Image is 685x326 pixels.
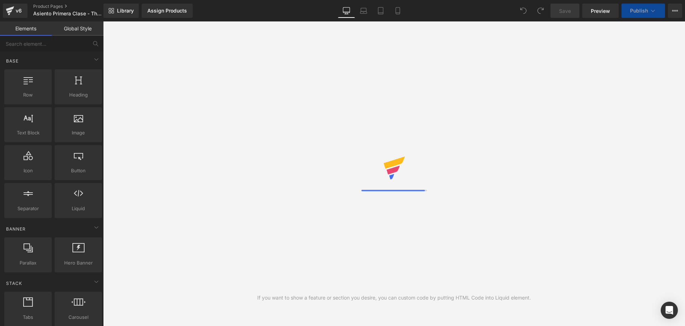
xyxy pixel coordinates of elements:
span: Row [6,91,50,99]
button: Redo [533,4,548,18]
button: Publish [621,4,665,18]
a: v6 [3,4,27,18]
span: Button [57,167,100,174]
a: Tablet [372,4,389,18]
div: Assign Products [147,8,187,14]
span: Parallax [6,259,50,267]
div: If you want to show a feature or section you desire, you can custom code by putting HTML Code int... [257,294,531,302]
a: Laptop [355,4,372,18]
a: New Library [103,4,139,18]
span: Text Block [6,129,50,137]
span: Hero Banner [57,259,100,267]
span: Banner [5,226,26,232]
a: Product Pages [33,4,115,9]
span: Separator [6,205,50,212]
button: Undo [516,4,531,18]
a: Desktop [338,4,355,18]
span: Base [5,58,19,64]
button: More [668,4,682,18]
span: Tabs [6,313,50,321]
a: Preview [582,4,619,18]
span: Save [559,7,571,15]
span: Heading [57,91,100,99]
a: Global Style [52,21,103,36]
span: Liquid [57,205,100,212]
span: Icon [6,167,50,174]
span: Stack [5,280,23,287]
a: Mobile [389,4,406,18]
span: Publish [630,8,648,14]
span: Carousel [57,313,100,321]
span: Preview [591,7,610,15]
div: Open Intercom Messenger [661,302,678,319]
span: Asiento Primera Clase - The Dogs [33,11,102,16]
span: Image [57,129,100,137]
span: Library [117,8,134,14]
div: v6 [14,6,23,15]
